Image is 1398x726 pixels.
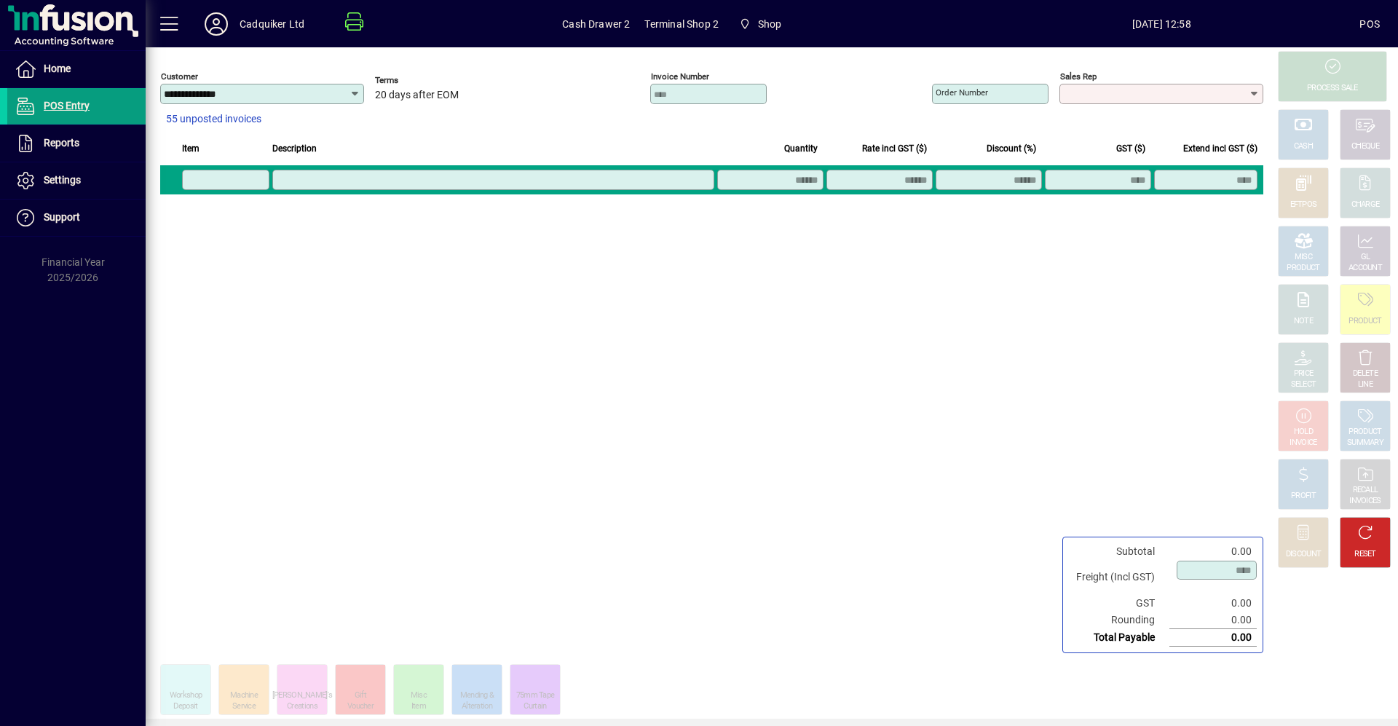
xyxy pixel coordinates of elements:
[7,162,146,199] a: Settings
[1294,368,1314,379] div: PRICE
[784,141,818,157] span: Quantity
[375,90,459,101] span: 20 days after EOM
[1348,263,1382,274] div: ACCOUNT
[272,141,317,157] span: Description
[170,690,202,701] div: Workshop
[44,100,90,111] span: POS Entry
[240,12,304,36] div: Cadquiker Ltd
[758,12,782,36] span: Shop
[1169,629,1257,647] td: 0.00
[1183,141,1257,157] span: Extend incl GST ($)
[1354,549,1376,560] div: RESET
[347,701,374,712] div: Voucher
[44,174,81,186] span: Settings
[287,701,317,712] div: Creations
[1169,612,1257,629] td: 0.00
[44,137,79,149] span: Reports
[1351,141,1379,152] div: CHEQUE
[44,211,80,223] span: Support
[936,87,988,98] mat-label: Order number
[1069,560,1169,595] td: Freight (Incl GST)
[7,200,146,236] a: Support
[1291,491,1316,502] div: PROFIT
[1295,252,1312,263] div: MISC
[562,12,630,36] span: Cash Drawer 2
[160,106,267,133] button: 55 unposted invoices
[375,76,462,85] span: Terms
[1069,612,1169,629] td: Rounding
[1069,543,1169,560] td: Subtotal
[524,701,546,712] div: Curtain
[1361,252,1370,263] div: GL
[1290,200,1317,210] div: EFTPOS
[1351,200,1380,210] div: CHARGE
[963,12,1359,36] span: [DATE] 12:58
[1287,263,1319,274] div: PRODUCT
[1307,83,1358,94] div: PROCESS SALE
[462,701,492,712] div: Alteration
[193,11,240,37] button: Profile
[1294,141,1313,152] div: CASH
[173,701,197,712] div: Deposit
[7,125,146,162] a: Reports
[1116,141,1145,157] span: GST ($)
[987,141,1036,157] span: Discount (%)
[460,690,494,701] div: Mending &
[1294,316,1313,327] div: NOTE
[1347,438,1383,449] div: SUMMARY
[1169,595,1257,612] td: 0.00
[166,111,261,127] span: 55 unposted invoices
[1348,316,1381,327] div: PRODUCT
[161,71,198,82] mat-label: Customer
[1286,549,1321,560] div: DISCOUNT
[1291,379,1316,390] div: SELECT
[355,690,366,701] div: Gift
[1290,438,1316,449] div: INVOICE
[1348,427,1381,438] div: PRODUCT
[1349,496,1381,507] div: INVOICES
[651,71,709,82] mat-label: Invoice number
[1069,595,1169,612] td: GST
[7,51,146,87] a: Home
[1353,485,1378,496] div: RECALL
[1069,629,1169,647] td: Total Payable
[272,690,333,701] div: [PERSON_NAME]'s
[1353,368,1378,379] div: DELETE
[1060,71,1097,82] mat-label: Sales rep
[411,690,427,701] div: Misc
[733,11,787,37] span: Shop
[411,701,426,712] div: Item
[230,690,258,701] div: Machine
[862,141,927,157] span: Rate incl GST ($)
[1358,379,1373,390] div: LINE
[44,63,71,74] span: Home
[1169,543,1257,560] td: 0.00
[644,12,719,36] span: Terminal Shop 2
[182,141,200,157] span: Item
[1359,12,1380,36] div: POS
[1294,427,1313,438] div: HOLD
[516,690,555,701] div: 75mm Tape
[232,701,256,712] div: Service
